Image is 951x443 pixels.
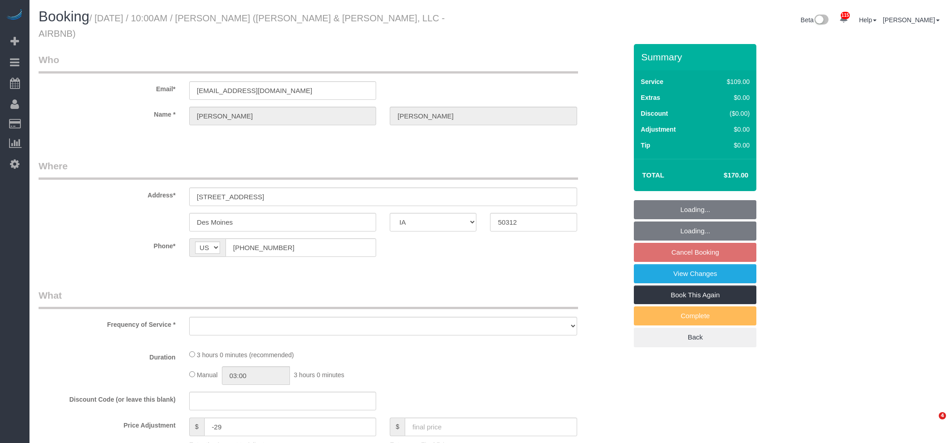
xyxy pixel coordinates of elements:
[197,351,294,359] span: 3 hours 0 minutes (recommended)
[197,371,218,379] span: Manual
[642,171,664,179] strong: Total
[883,16,940,24] a: [PERSON_NAME]
[939,412,946,419] span: 4
[708,141,750,150] div: $0.00
[32,317,182,329] label: Frequency of Service *
[189,81,376,100] input: Email*
[294,371,344,379] span: 3 hours 0 minutes
[859,16,877,24] a: Help
[835,9,853,29] a: 115
[641,93,660,102] label: Extras
[5,9,24,22] img: Automaid Logo
[708,125,750,134] div: $0.00
[39,9,89,25] span: Booking
[696,172,748,179] h4: $170.00
[39,53,578,74] legend: Who
[390,418,405,436] span: $
[405,418,577,436] input: final price
[641,52,752,62] h3: Summary
[490,213,577,231] input: Zip Code*
[39,289,578,309] legend: What
[634,264,756,283] a: View Changes
[189,107,376,125] input: First Name*
[39,13,445,39] small: / [DATE] / 10:00AM / [PERSON_NAME] ([PERSON_NAME] & [PERSON_NAME], LLC - AIRBNB)
[801,16,829,24] a: Beta
[32,81,182,94] label: Email*
[634,328,756,347] a: Back
[641,125,676,134] label: Adjustment
[641,77,663,86] label: Service
[708,109,750,118] div: ($0.00)
[641,141,650,150] label: Tip
[32,418,182,430] label: Price Adjustment
[39,159,578,180] legend: Where
[225,238,376,257] input: Phone*
[32,187,182,200] label: Address*
[634,285,756,305] a: Book This Again
[708,77,750,86] div: $109.00
[641,109,668,118] label: Discount
[390,107,577,125] input: Last Name*
[920,412,942,434] iframe: Intercom live chat
[32,349,182,362] label: Duration
[841,12,850,19] span: 115
[32,107,182,119] label: Name *
[814,15,828,26] img: New interface
[708,93,750,102] div: $0.00
[189,213,376,231] input: City*
[32,238,182,251] label: Phone*
[32,392,182,404] label: Discount Code (or leave this blank)
[189,418,204,436] span: $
